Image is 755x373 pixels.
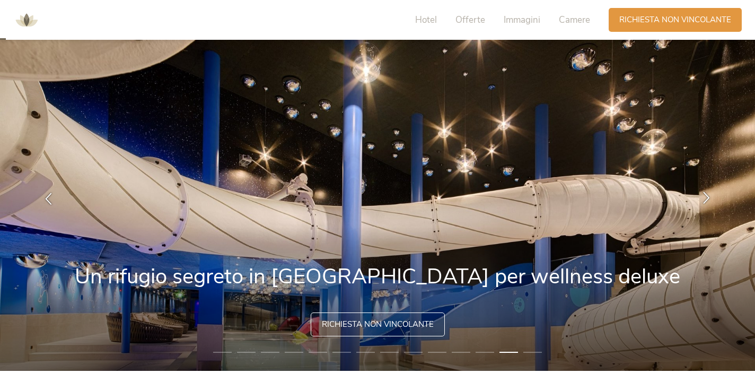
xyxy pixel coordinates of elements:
[504,14,540,26] span: Immagini
[415,14,437,26] span: Hotel
[559,14,590,26] span: Camere
[322,319,434,330] span: Richiesta non vincolante
[619,14,731,25] span: Richiesta non vincolante
[455,14,485,26] span: Offerte
[11,4,42,36] img: AMONTI & LUNARIS Wellnessresort
[11,16,42,23] a: AMONTI & LUNARIS Wellnessresort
